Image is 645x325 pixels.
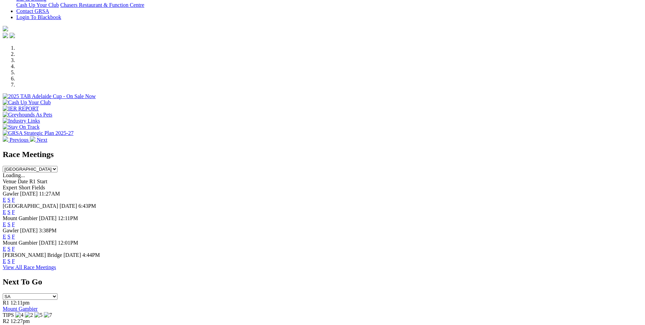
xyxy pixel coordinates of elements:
[60,2,144,8] a: Chasers Restaurant & Function Centre
[44,312,52,318] img: 7
[7,209,11,215] a: S
[3,306,38,312] a: Mount Gambier
[16,2,642,8] div: Bar & Dining
[34,312,43,318] img: 5
[30,136,35,142] img: chevron-right-pager-white.svg
[18,179,28,184] span: Date
[3,246,6,252] a: E
[3,172,25,178] span: Loading...
[79,203,96,209] span: 6:43PM
[39,215,57,221] span: [DATE]
[3,179,16,184] span: Venue
[3,118,40,124] img: Industry Links
[64,252,81,258] span: [DATE]
[16,8,49,14] a: Contact GRSA
[3,191,19,197] span: Gawler
[3,106,39,112] img: IER REPORT
[11,300,30,306] span: 12:11pm
[12,234,15,239] a: F
[3,228,19,233] span: Gawler
[3,264,56,270] a: View All Race Meetings
[3,150,642,159] h2: Race Meetings
[3,234,6,239] a: E
[3,137,30,143] a: Previous
[3,258,6,264] a: E
[12,197,15,203] a: F
[3,277,642,287] h2: Next To Go
[3,209,6,215] a: E
[12,221,15,227] a: F
[3,99,51,106] img: Cash Up Your Club
[82,252,100,258] span: 4:44PM
[7,234,11,239] a: S
[3,124,39,130] img: Stay On Track
[3,203,58,209] span: [GEOGRAPHIC_DATA]
[10,33,15,38] img: twitter.svg
[39,240,57,246] span: [DATE]
[3,93,96,99] img: 2025 TAB Adelaide Cup - On Sale Now
[20,228,38,233] span: [DATE]
[3,240,38,246] span: Mount Gambier
[3,26,8,31] img: logo-grsa-white.png
[7,197,11,203] a: S
[29,179,47,184] span: R1 Start
[37,137,47,143] span: Next
[3,197,6,203] a: E
[7,246,11,252] a: S
[3,215,38,221] span: Mount Gambier
[19,185,31,190] span: Short
[10,137,29,143] span: Previous
[3,252,62,258] span: [PERSON_NAME] Bridge
[3,33,8,38] img: facebook.svg
[30,137,47,143] a: Next
[3,318,9,324] span: R2
[12,209,15,215] a: F
[3,130,73,136] img: GRSA Strategic Plan 2025-27
[3,300,9,306] span: R1
[39,228,57,233] span: 3:38PM
[25,312,33,318] img: 2
[58,240,78,246] span: 12:01PM
[3,136,8,142] img: chevron-left-pager-white.svg
[3,221,6,227] a: E
[16,2,59,8] a: Cash Up Your Club
[12,258,15,264] a: F
[3,112,52,118] img: Greyhounds As Pets
[15,312,23,318] img: 4
[3,185,17,190] span: Expert
[39,191,60,197] span: 11:27AM
[32,185,45,190] span: Fields
[7,221,11,227] a: S
[20,191,38,197] span: [DATE]
[3,312,14,318] span: TIPS
[58,215,78,221] span: 12:11PM
[7,258,11,264] a: S
[12,246,15,252] a: F
[11,318,30,324] span: 12:27pm
[60,203,77,209] span: [DATE]
[16,14,61,20] a: Login To Blackbook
